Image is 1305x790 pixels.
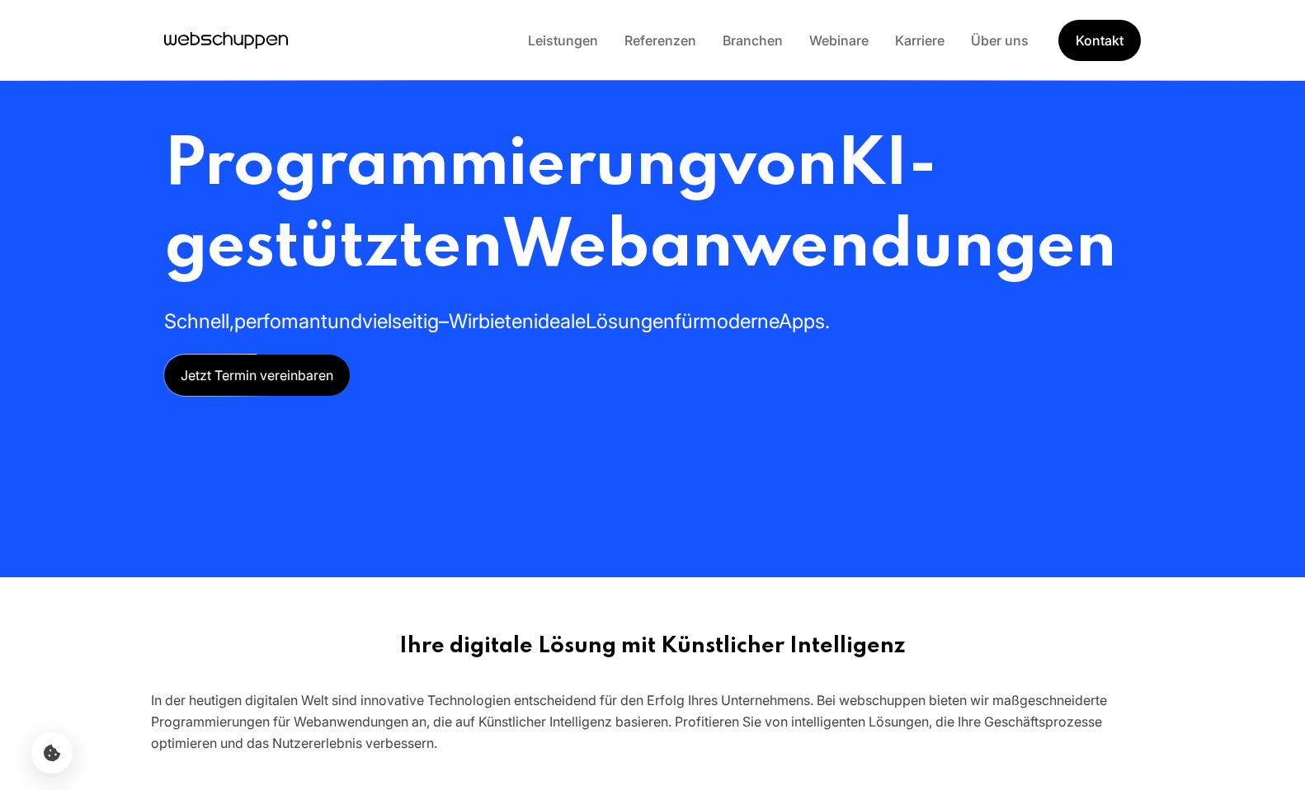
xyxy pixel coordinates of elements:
[515,32,611,49] a: Leistungen
[478,309,534,333] span: bieten
[958,32,1042,49] a: Über uns
[164,133,719,200] span: Programmierung
[586,309,675,333] span: Lösungen
[779,309,830,333] span: Apps.
[700,309,779,333] span: moderne
[719,133,837,200] span: von
[151,633,1154,660] h2: Ihre digitale Lösung mit Künstlicher Intelligenz
[611,32,709,49] a: Referenzen
[449,309,478,333] span: Wir
[709,32,796,49] a: Branchen
[164,309,234,333] span: Schnell,
[31,732,73,774] button: Cookie-Einstellungen öffnen
[534,309,586,333] span: ideale
[234,309,327,333] span: perfomant
[502,214,1116,281] span: Webanwendungen
[164,355,350,396] a: Jetzt Termin vereinbaren
[1058,17,1142,63] a: Get Started
[164,28,288,53] a: Hauptseite besuchen
[439,309,449,333] span: –
[327,309,362,333] span: und
[675,309,700,333] span: für
[362,309,439,333] span: vielseitig
[882,32,958,49] a: Karriere
[151,689,1154,754] div: In der heutigen digitalen Welt sind innovative Technologien entscheidend für den Erfolg Ihres Unt...
[796,32,882,49] a: Webinare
